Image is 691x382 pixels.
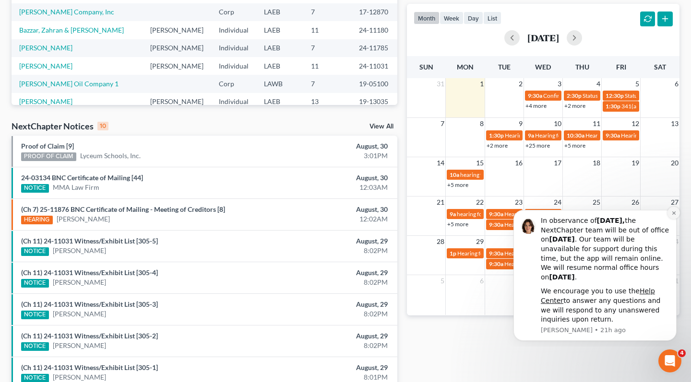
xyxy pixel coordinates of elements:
[53,278,106,287] a: [PERSON_NAME]
[475,197,485,208] span: 22
[272,183,387,192] div: 12:03AM
[351,3,397,21] td: 17-12870
[450,210,456,218] span: 9a
[21,205,225,213] a: (Ch 7) 25-11876 BNC Certificate of Mailing - Meeting of Creditors [8]
[525,142,550,149] a: +25 more
[553,157,562,169] span: 17
[21,237,158,245] a: (Ch 11) 24-11031 Witness/Exhibit List [305-5]
[351,75,397,93] td: 19-05100
[272,300,387,309] div: August, 29
[631,157,640,169] span: 19
[606,132,620,139] span: 9:30a
[505,132,580,139] span: Hearing for [PERSON_NAME]
[21,152,76,161] div: PROOF OF CLAIM
[670,197,679,208] span: 27
[567,132,584,139] span: 10:30a
[211,21,256,39] td: Individual
[670,157,679,169] span: 20
[450,250,456,257] span: 1p
[436,157,445,169] span: 14
[528,132,534,139] span: 9a
[256,57,303,75] td: LAEB
[53,341,106,350] a: [PERSON_NAME]
[585,132,614,139] span: Hearing for
[272,268,387,278] div: August, 29
[414,12,440,24] button: month
[592,197,601,208] span: 25
[553,118,562,129] span: 10
[457,210,485,218] span: hearing for
[514,197,524,208] span: 23
[272,309,387,319] div: 8:02PM
[272,246,387,255] div: 8:02PM
[606,92,624,99] span: 12:30p
[21,174,143,182] a: 24-03134 BNC Certificate of Mailing [44]
[596,78,601,90] span: 4
[303,3,351,21] td: 7
[303,39,351,57] td: 7
[475,157,485,169] span: 15
[658,349,681,372] iframe: Intercom live chat
[583,92,637,99] span: Status Conference for
[19,8,114,16] a: [PERSON_NAME] Company, Inc
[303,57,351,75] td: 11
[575,63,589,71] span: Thu
[21,332,158,340] a: (Ch 11) 24-11031 Witness/Exhibit List [305-2]
[543,92,652,99] span: Confirmation hearing for [PERSON_NAME]
[447,220,468,228] a: +5 more
[514,157,524,169] span: 16
[21,216,53,224] div: HEARING
[21,142,74,150] a: Proof of Claim [9]
[592,118,601,129] span: 11
[419,63,433,71] span: Sun
[211,93,256,111] td: Individual
[489,210,503,218] span: 9:30a
[351,21,397,39] td: 24-11180
[53,309,106,319] a: [PERSON_NAME]
[256,21,303,39] td: LAEB
[457,250,486,257] span: Hearing for
[21,184,49,193] div: NOTICE
[272,372,387,382] div: 8:01PM
[436,197,445,208] span: 21
[606,103,620,110] span: 1:30p
[19,80,119,88] a: [PERSON_NAME] Oil Company 1
[369,123,393,130] a: View All
[553,197,562,208] span: 24
[256,3,303,21] td: LAEB
[464,12,483,24] button: day
[143,93,211,111] td: [PERSON_NAME]
[351,57,397,75] td: 24-11031
[483,12,501,24] button: list
[457,63,474,71] span: Mon
[440,118,445,129] span: 7
[525,102,547,109] a: +4 more
[19,97,72,105] a: [PERSON_NAME]
[351,39,397,57] td: 24-11785
[489,260,503,267] span: 9:30a
[678,349,686,357] span: 4
[80,151,141,161] a: Lyceum Schools, Inc.
[489,221,503,228] span: 9:30a
[518,78,524,90] span: 2
[272,331,387,341] div: August, 29
[564,102,585,109] a: +2 more
[53,246,106,255] a: [PERSON_NAME]
[211,75,256,93] td: Corp
[440,275,445,287] span: 5
[303,21,351,39] td: 11
[447,181,468,188] a: +5 more
[19,44,72,52] a: [PERSON_NAME]
[21,311,49,319] div: NOTICE
[256,93,303,111] td: LAEB
[499,205,691,347] iframe: Intercom notifications message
